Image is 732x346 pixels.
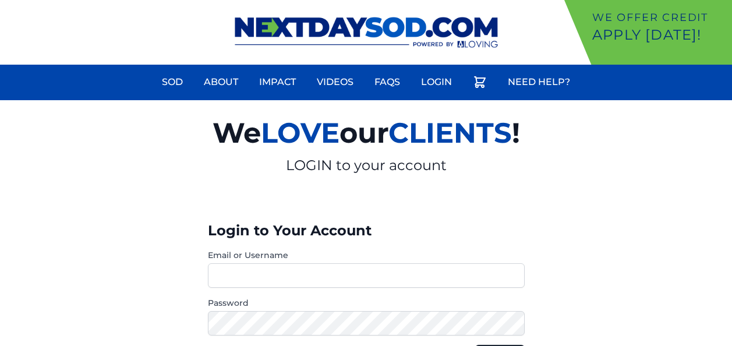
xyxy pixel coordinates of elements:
p: Apply [DATE]! [592,26,727,44]
p: LOGIN to your account [77,156,655,175]
a: Login [414,68,459,96]
a: Impact [252,68,303,96]
a: About [197,68,245,96]
a: Sod [155,68,190,96]
span: CLIENTS [388,116,512,150]
h2: We our ! [77,110,655,156]
a: Videos [310,68,360,96]
label: Password [208,297,525,309]
p: We offer Credit [592,9,727,26]
h3: Login to Your Account [208,221,525,240]
a: Need Help? [501,68,577,96]
label: Email or Username [208,249,525,261]
a: FAQs [367,68,407,96]
span: LOVE [261,116,340,150]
